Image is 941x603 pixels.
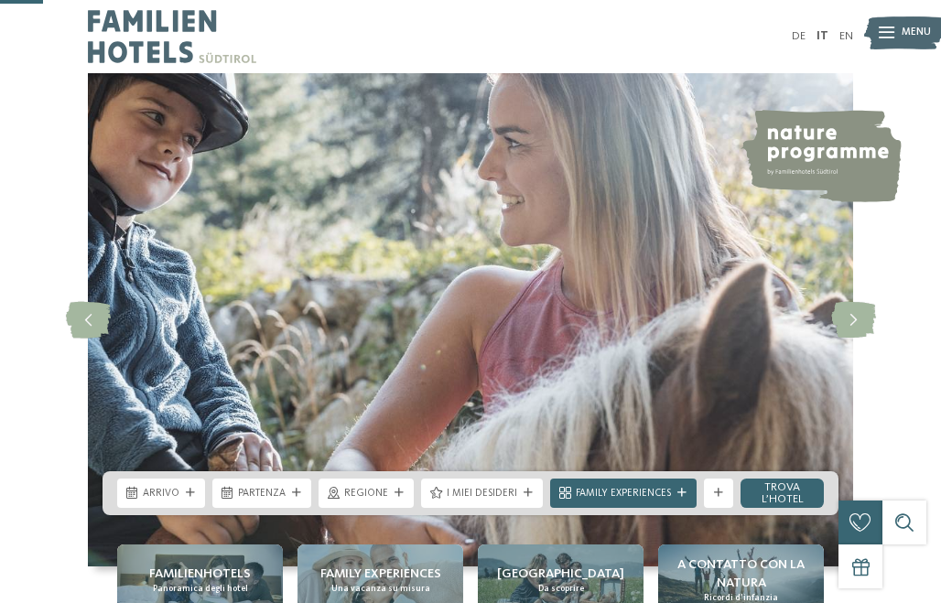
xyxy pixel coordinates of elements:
span: Regione [344,487,388,501]
a: IT [817,30,828,42]
a: DE [792,30,806,42]
span: [GEOGRAPHIC_DATA] [497,565,624,583]
span: Una vacanza su misura [331,583,430,595]
span: Partenza [238,487,286,501]
img: Family hotel Alto Adige: the happy family places! [88,73,853,566]
span: Family Experiences [576,487,671,501]
span: A contatto con la natura [665,555,817,592]
a: EN [839,30,853,42]
img: nature programme by Familienhotels Südtirol [741,110,902,202]
span: Da scoprire [538,583,584,595]
a: trova l’hotel [741,479,824,508]
span: Panoramica degli hotel [153,583,248,595]
span: I miei desideri [447,487,517,501]
span: Familienhotels [149,565,251,583]
span: Arrivo [143,487,179,501]
span: Menu [902,26,931,40]
span: Family experiences [320,565,441,583]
